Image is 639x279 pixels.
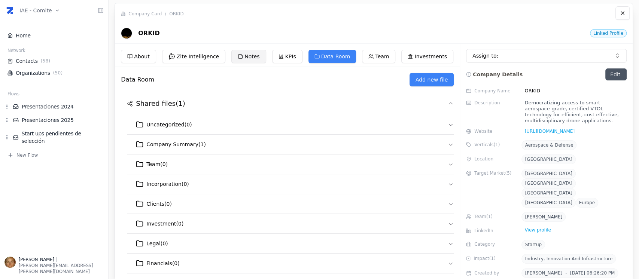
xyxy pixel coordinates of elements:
[525,242,542,247] span: Startup
[127,254,454,273] button: Financials(0)
[19,263,104,275] div: [PERSON_NAME][EMAIL_ADDRESS][PERSON_NAME][DOMAIN_NAME]
[146,121,192,128] span: Uncategorized ( 0 )
[146,180,189,188] span: Incorporation ( 0 )
[525,270,562,276] span: [PERSON_NAME]
[19,257,104,263] div: |
[521,226,554,234] div: View profile
[146,160,168,168] span: Team ( 0 )
[525,157,572,162] span: [GEOGRAPHIC_DATA]
[466,100,518,106] div: Description
[231,50,266,63] button: Notes
[605,68,627,80] a: Edit
[165,11,166,17] span: /
[4,152,104,158] button: New Flow
[121,28,458,39] div: ORKID
[521,214,566,220] a: [PERSON_NAME]
[525,190,572,196] span: [GEOGRAPHIC_DATA]
[466,226,518,234] div: LinkedIn
[121,50,156,63] button: About
[127,174,454,194] button: Incorporation(0)
[146,220,183,227] span: Investment ( 0 )
[521,230,554,235] a: View profile
[127,234,454,253] button: Legal(0)
[579,200,595,205] span: Europe
[525,171,572,176] span: [GEOGRAPHIC_DATA]
[39,58,52,64] span: ( 58 )
[13,130,104,145] a: Start ups pendientes de selección
[570,270,615,276] span: [DATE] 06:26:20 PM
[146,240,168,247] span: Legal ( 0 )
[19,2,60,19] button: IAE - Comite
[466,128,518,134] div: Website
[52,70,64,76] span: ( 50 )
[7,57,101,65] a: Contacts(58)
[466,254,518,261] div: Impact ( 1 )
[401,50,453,63] button: Investments
[146,141,206,148] span: Company Summary ( 1 )
[410,73,454,86] button: Add new file
[127,194,454,214] button: Clients(0)
[4,130,104,145] div: Start ups pendientes de selección
[466,240,518,247] div: Category
[525,200,572,205] span: [GEOGRAPHIC_DATA]
[525,214,562,220] div: [PERSON_NAME]
[169,11,183,16] a: ORKID
[472,52,498,59] p: Assign to:
[4,103,104,110] div: Presentaciones 2024
[466,154,518,162] div: Location
[521,128,574,134] a: [URL][DOMAIN_NAME]
[521,100,627,124] div: Democratizing access to smart aerospace-grade, certified VTOL technology for efficient, cost-effe...
[4,116,104,124] div: Presentaciones 2025
[146,200,172,208] span: Clients ( 0 )
[121,75,410,84] h3: Data Room
[562,270,570,276] span: -
[466,169,518,176] div: Target Market ( 5 )
[521,86,627,95] div: ORKID
[162,50,226,63] button: Zite Intelligence
[272,50,302,63] button: KPIs
[525,142,573,148] span: Aerospace & Defense
[127,214,454,233] button: Investment(0)
[590,29,627,37] span: Linked Profile
[466,270,518,276] div: Created by
[7,69,101,77] a: Organizations(50)
[466,86,518,95] div: Company Name
[136,98,185,109] h2: Shared files ( 1 )
[127,135,454,154] button: Company Summary(1)
[466,140,518,148] div: Verticals ( 1 )
[127,92,454,115] button: Shared files(1)
[146,260,179,267] span: Financials ( 0 )
[525,181,572,186] span: [GEOGRAPHIC_DATA]
[362,50,395,63] button: Team
[525,256,612,261] span: Industry, Innovation and Infrastructure
[127,154,454,174] button: Team(0)
[466,68,523,80] div: Company Details
[7,91,19,97] span: Flows
[19,257,54,262] span: [PERSON_NAME]
[128,11,162,17] span: Company Card
[121,28,132,39] img: Logo
[308,50,356,63] button: Data Room
[13,103,104,110] a: Presentaciones 2024
[466,212,518,220] div: Team ( 1 )
[13,116,104,124] a: Presentaciones 2025
[7,32,101,39] a: Home
[127,115,454,134] button: Uncategorized(0)
[4,47,104,55] div: Network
